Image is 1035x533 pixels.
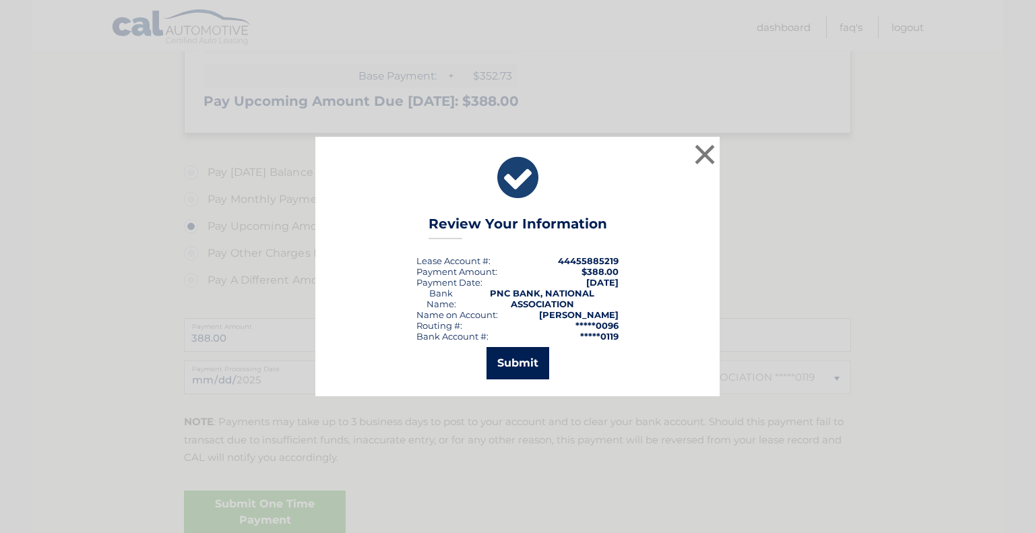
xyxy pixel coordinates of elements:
[558,255,619,266] strong: 44455885219
[490,288,594,309] strong: PNC BANK, NATIONAL ASSOCIATION
[416,320,462,331] div: Routing #:
[416,255,491,266] div: Lease Account #:
[539,309,619,320] strong: [PERSON_NAME]
[691,141,718,168] button: ×
[487,347,549,379] button: Submit
[416,266,497,277] div: Payment Amount:
[416,277,482,288] div: :
[416,331,489,342] div: Bank Account #:
[586,277,619,288] span: [DATE]
[416,277,480,288] span: Payment Date
[429,216,607,239] h3: Review Your Information
[582,266,619,277] span: $388.00
[416,309,498,320] div: Name on Account:
[416,288,466,309] div: Bank Name:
